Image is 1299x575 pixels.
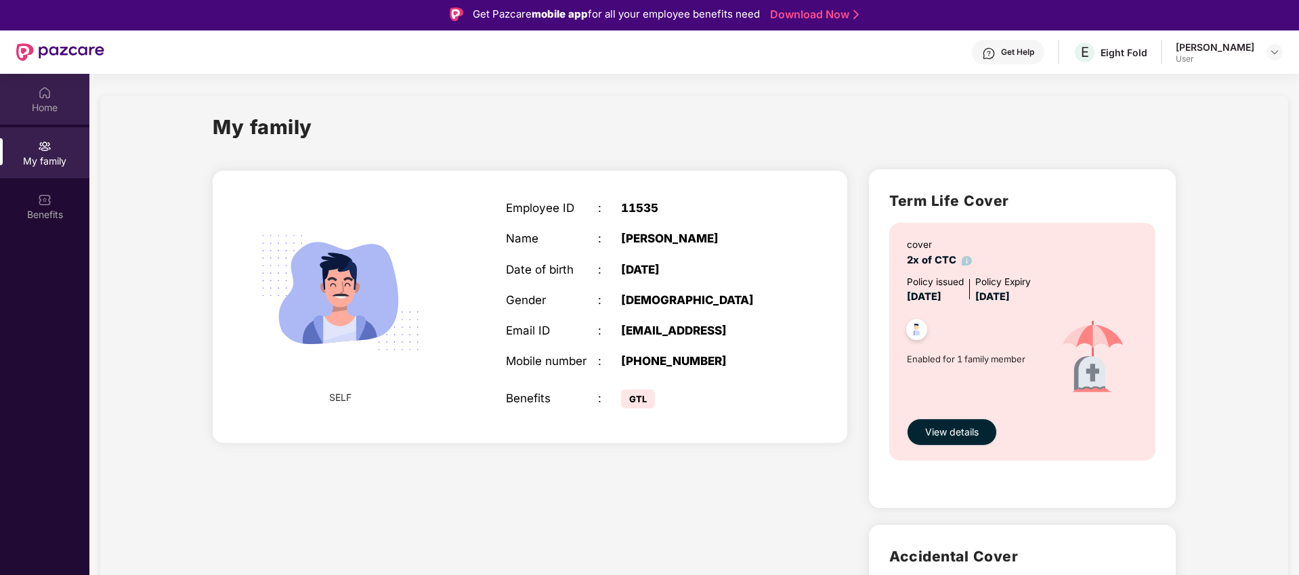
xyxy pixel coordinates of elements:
[925,425,979,440] span: View details
[982,47,996,60] img: svg+xml;base64,PHN2ZyBpZD0iSGVscC0zMngzMiIgeG1sbnM9Imh0dHA6Ly93d3cudzMub3JnLzIwMDAvc3ZnIiB3aWR0aD...
[598,354,621,368] div: :
[506,263,598,276] div: Date of birth
[962,256,972,266] img: info
[907,254,972,266] span: 2x of CTC
[621,263,782,276] div: [DATE]
[889,545,1155,568] h2: Accidental Cover
[907,275,964,290] div: Policy issued
[38,193,51,207] img: svg+xml;base64,PHN2ZyBpZD0iQmVuZWZpdHMiIHhtbG5zPSJodHRwOi8vd3d3LnczLm9yZy8yMDAwL3N2ZyIgd2lkdGg9Ij...
[1001,47,1034,58] div: Get Help
[1176,54,1254,64] div: User
[450,7,463,21] img: Logo
[598,201,621,215] div: :
[1176,41,1254,54] div: [PERSON_NAME]
[329,390,352,405] span: SELF
[506,391,598,405] div: Benefits
[621,354,782,368] div: [PHONE_NUMBER]
[889,190,1155,212] h2: Term Life Cover
[1081,44,1089,60] span: E
[907,352,1043,366] span: Enabled for 1 family member
[598,293,621,307] div: :
[621,232,782,245] div: [PERSON_NAME]
[907,238,972,253] div: cover
[473,6,760,22] div: Get Pazcare for all your employee benefits need
[1269,47,1280,58] img: svg+xml;base64,PHN2ZyBpZD0iRHJvcGRvd24tMzJ4MzIiIHhtbG5zPSJodHRwOi8vd3d3LnczLm9yZy8yMDAwL3N2ZyIgd2...
[506,293,598,307] div: Gender
[1101,46,1147,59] div: Eight Fold
[770,7,855,22] a: Download Now
[213,112,312,142] h1: My family
[907,291,941,303] span: [DATE]
[38,86,51,100] img: svg+xml;base64,PHN2ZyBpZD0iSG9tZSIgeG1sbnM9Imh0dHA6Ly93d3cudzMub3JnLzIwMDAvc3ZnIiB3aWR0aD0iMjAiIG...
[621,389,655,408] span: GTL
[16,43,104,61] img: New Pazcare Logo
[1043,305,1143,412] img: icon
[907,419,997,446] button: View details
[506,201,598,215] div: Employee ID
[506,324,598,337] div: Email ID
[621,293,782,307] div: [DEMOGRAPHIC_DATA]
[975,275,1031,290] div: Policy Expiry
[598,232,621,245] div: :
[598,324,621,337] div: :
[621,324,782,337] div: [EMAIL_ADDRESS]
[975,291,1010,303] span: [DATE]
[242,195,438,390] img: svg+xml;base64,PHN2ZyB4bWxucz0iaHR0cDovL3d3dy53My5vcmcvMjAwMC9zdmciIHdpZHRoPSIyMjQiIGhlaWdodD0iMT...
[853,7,859,22] img: Stroke
[598,391,621,405] div: :
[38,140,51,153] img: svg+xml;base64,PHN2ZyB3aWR0aD0iMjAiIGhlaWdodD0iMjAiIHZpZXdCb3g9IjAgMCAyMCAyMCIgZmlsbD0ibm9uZSIgeG...
[506,354,598,368] div: Mobile number
[621,201,782,215] div: 11535
[506,232,598,245] div: Name
[900,315,933,348] img: svg+xml;base64,PHN2ZyB4bWxucz0iaHR0cDovL3d3dy53My5vcmcvMjAwMC9zdmciIHdpZHRoPSI0OC45NDMiIGhlaWdodD...
[532,7,588,20] strong: mobile app
[598,263,621,276] div: :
